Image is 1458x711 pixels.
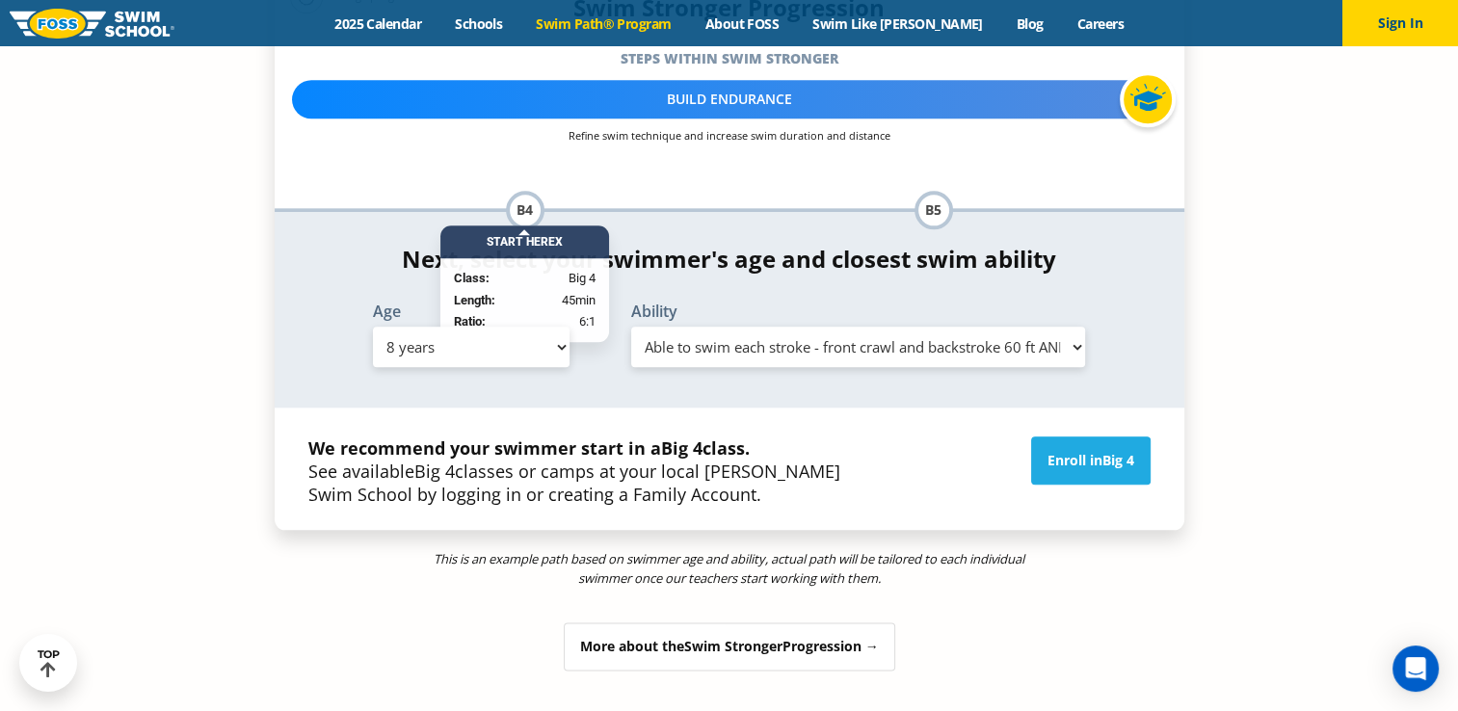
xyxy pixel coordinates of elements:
[10,9,174,39] img: FOSS Swim School Logo
[275,246,1184,273] h4: Next, select your swimmer's age and closest swim ability
[1102,451,1134,469] span: Big 4
[555,235,563,249] span: X
[275,45,1184,72] h5: Steps within Swim Stronger
[414,460,455,483] span: Big 4
[438,14,519,33] a: Schools
[308,436,750,460] strong: We recommend your swimmer start in a class.
[569,269,596,288] span: Big 4
[506,191,544,229] div: B4
[454,292,495,306] strong: Length:
[292,128,1167,143] p: Refine swim technique and increase swim duration and distance
[1031,436,1151,485] a: Enroll inBig 4
[292,80,1167,118] div: Build Endurance
[999,14,1060,33] a: Blog
[38,648,60,678] div: TOP
[631,303,1086,319] label: Ability
[440,225,609,258] div: Start Here
[688,14,796,33] a: About FOSS
[1392,645,1439,692] div: Open Intercom Messenger
[1060,14,1140,33] a: Careers
[562,290,596,309] span: 45min
[454,271,490,285] strong: Class:
[915,191,953,229] div: B5
[429,549,1029,588] p: This is an example path based on swimmer age and ability, actual path will be tailored to each in...
[684,637,782,655] span: Swim Stronger
[796,14,1000,33] a: Swim Like [PERSON_NAME]
[564,622,895,671] div: More about the Progression →
[373,303,570,319] label: Age
[661,436,702,460] span: Big 4
[308,436,863,506] p: See available classes or camps at your local [PERSON_NAME] Swim School by logging in or creating ...
[318,14,438,33] a: 2025 Calendar
[519,14,688,33] a: Swim Path® Program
